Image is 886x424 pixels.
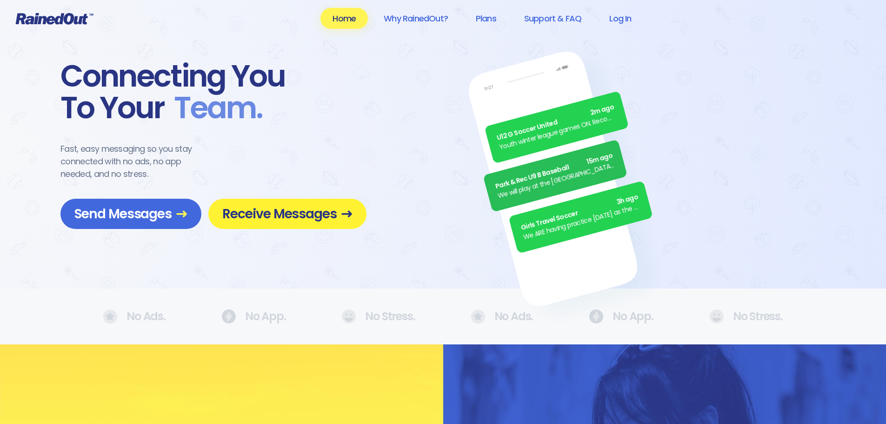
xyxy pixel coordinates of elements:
a: Why RainedOut? [372,8,460,29]
span: 15m ago [586,151,613,167]
div: No Stress. [709,310,783,323]
div: No Ads. [103,310,166,324]
img: No Ads. [341,310,356,323]
div: Youth winter league games ON. Recommend running shoes/sneakers for players as option for footwear. [499,112,618,153]
img: No Ads. [221,310,236,323]
div: Girls Travel Soccer [520,192,640,233]
div: We ARE having practice [DATE] as the sun is finally out. [522,202,642,242]
a: Home [320,8,368,29]
img: No Ads. [103,310,117,324]
div: Connecting You To Your [60,61,366,124]
div: No Stress. [341,310,415,323]
a: Log In [597,8,643,29]
a: Support & FAQ [512,8,593,29]
div: Park & Rec U9 B Baseball [494,151,614,192]
a: Send Messages [60,199,201,229]
span: 3h ago [615,192,639,208]
img: No Ads. [709,310,724,323]
div: No App. [221,310,286,323]
img: No Ads. [471,310,485,324]
div: No Ads. [471,310,533,324]
div: No App. [589,310,653,323]
span: Send Messages [74,206,187,222]
img: No Ads. [589,310,603,323]
a: Receive Messages [208,199,366,229]
span: Team . [165,92,262,124]
span: Receive Messages [222,206,353,222]
div: We will play at the [GEOGRAPHIC_DATA]. Wear white, be at the field by 5pm. [497,160,616,201]
div: Fast, easy messaging so you stay connected with no ads, no app needed, and no stress. [60,142,209,180]
span: 2m ago [589,102,615,118]
a: Plans [464,8,508,29]
div: U12 G Soccer United [496,102,615,143]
